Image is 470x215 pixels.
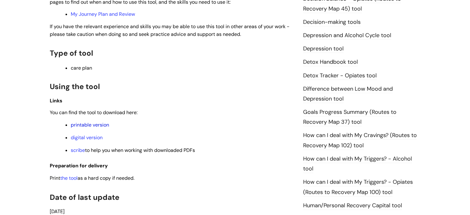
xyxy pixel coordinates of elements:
[71,65,92,71] span: care plan
[303,178,413,196] a: How can I deal with My Triggers? - Opiates (Routes to Recovery Map 100) tool
[50,109,138,116] span: You can find the tool to download here:
[303,85,393,103] a: Difference between Low Mood and Depression tool
[50,48,93,58] span: Type of tool
[71,134,103,141] a: digital version
[303,32,391,40] a: Depression and Alcohol Cycle tool
[303,202,402,210] a: Human/Personal Recovery Capital tool
[303,18,361,26] a: Decision-making tools
[303,72,377,80] a: Detox Tracker - Opiates tool
[50,192,119,202] span: Date of last update
[71,147,195,153] span: to help you when working with downloaded PDFs
[50,23,290,37] span: If you have the relevant experience and skills you may be able to use this tool in other areas of...
[71,147,85,153] a: scribe
[50,162,108,169] span: Preparation for delivery
[50,208,65,215] span: [DATE]
[303,45,344,53] a: Depression tool
[303,155,412,173] a: How can I deal with My Triggers? - Alcohol tool
[303,108,396,126] a: Goals Progress Summary (Routes to Recovery Map 37) tool
[50,97,62,104] span: Links
[71,122,109,128] a: printable version
[60,175,78,181] a: the tool
[71,11,135,17] a: My Journey Plan and Review
[50,175,134,181] span: Print as a hard copy if needed.
[50,82,100,91] span: Using the tool
[303,131,417,149] a: How can I deal with My Cravings? (Routes to Recovery Map 102) tool
[303,58,358,66] a: Detox Handbook tool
